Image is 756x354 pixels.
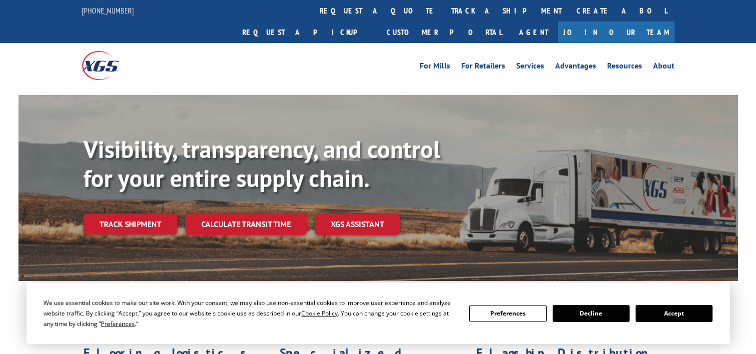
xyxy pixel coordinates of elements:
[555,62,596,73] a: Advantages
[315,213,400,235] a: XGS ASSISTANT
[653,62,675,73] a: About
[83,213,177,234] a: Track shipment
[636,305,713,322] button: Accept
[43,297,457,329] div: We use essential cookies to make our site work. With your consent, we may also use non-essential ...
[379,21,509,43] a: Customer Portal
[558,21,675,43] a: Join Our Team
[185,213,307,235] a: Calculate transit time
[607,62,642,73] a: Resources
[553,305,630,322] button: Decline
[82,5,134,15] a: [PHONE_NUMBER]
[420,62,450,73] a: For Mills
[235,21,379,43] a: Request a pickup
[461,62,505,73] a: For Retailers
[301,309,338,317] span: Cookie Policy
[516,62,544,73] a: Services
[83,133,440,193] b: Visibility, transparency, and control for your entire supply chain.
[469,305,546,322] button: Preferences
[509,21,558,43] a: Agent
[26,282,730,344] div: Cookie Consent Prompt
[101,319,135,328] span: Preferences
